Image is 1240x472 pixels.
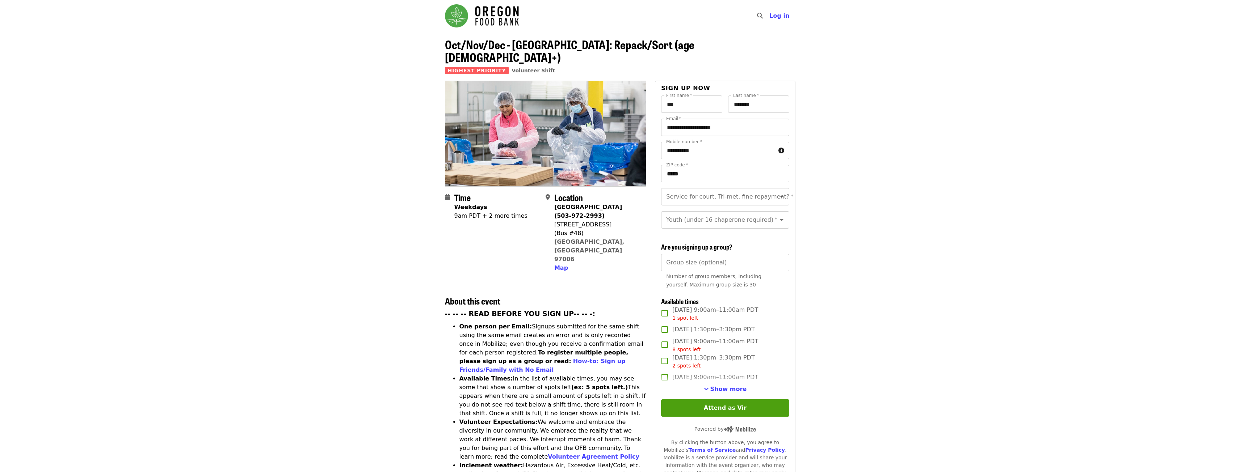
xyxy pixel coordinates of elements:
[661,142,775,159] input: Mobile number
[724,426,756,433] img: Powered by Mobilize
[459,374,647,418] li: In the list of available times, you may see some that show a number of spots left This appears wh...
[672,315,698,321] span: 1 spot left
[661,399,789,417] button: Attend as Vir
[554,238,625,263] a: [GEOGRAPHIC_DATA], [GEOGRAPHIC_DATA] 97006
[672,353,754,370] span: [DATE] 1:30pm–3:30pm PDT
[459,349,629,365] strong: To register multiple people, please sign up as a group or read:
[666,93,692,98] label: First name
[672,325,754,334] span: [DATE] 1:30pm–3:30pm PDT
[778,147,784,154] i: circle-info icon
[554,204,622,219] strong: [GEOGRAPHIC_DATA] (503-972-2993)
[661,297,699,306] span: Available times
[554,220,640,229] div: [STREET_ADDRESS]
[459,418,538,425] strong: Volunteer Expectations:
[777,192,787,202] button: Open
[571,384,628,391] strong: (ex: 5 spots left.)
[661,95,722,113] input: First name
[704,385,747,394] button: See more timeslots
[757,12,763,19] i: search icon
[459,375,513,382] strong: Available Times:
[661,254,789,271] input: [object Object]
[445,36,694,65] span: Oct/Nov/Dec - [GEOGRAPHIC_DATA]: Repack/Sort (age [DEMOGRAPHIC_DATA]+)
[733,93,759,98] label: Last name
[512,68,555,73] a: Volunteer Shift
[554,264,568,271] span: Map
[459,323,532,330] strong: One person per Email:
[672,337,758,353] span: [DATE] 9:00am–11:00am PDT
[661,165,789,182] input: ZIP code
[672,373,758,382] span: [DATE] 9:00am–11:00am PDT
[672,306,758,322] span: [DATE] 9:00am–11:00am PDT
[666,116,681,121] label: Email
[666,273,761,288] span: Number of group members, including yourself. Maximum group size is 30
[764,9,795,23] button: Log in
[546,194,550,201] i: map-marker-alt icon
[459,418,647,461] li: We welcome and embrace the diversity in our community. We embrace the reality that we work at dif...
[745,447,785,453] a: Privacy Policy
[661,242,732,251] span: Are you signing up a group?
[666,140,702,144] label: Mobile number
[666,163,688,167] label: ZIP code
[459,462,523,469] strong: Inclement weather:
[459,358,626,373] a: How-to: Sign up Friends/Family with No Email
[688,447,736,453] a: Terms of Service
[554,229,640,238] div: (Bus #48)
[661,85,710,92] span: Sign up now
[672,363,701,369] span: 2 spots left
[728,95,789,113] input: Last name
[445,310,596,318] strong: -- -- -- READ BEFORE YOU SIGN UP-- -- -:
[454,204,487,211] strong: Weekdays
[459,322,647,374] li: Signups submitted for the same shift using the same email creates an error and is only recorded o...
[454,191,471,204] span: Time
[710,386,747,392] span: Show more
[554,264,568,272] button: Map
[445,67,509,74] span: Highest Priority
[554,191,583,204] span: Location
[445,4,519,27] img: Oregon Food Bank - Home
[445,294,500,307] span: About this event
[672,346,701,352] span: 8 spots left
[445,194,450,201] i: calendar icon
[777,215,787,225] button: Open
[661,119,789,136] input: Email
[769,12,789,19] span: Log in
[767,7,773,25] input: Search
[445,81,646,186] img: Oct/Nov/Dec - Beaverton: Repack/Sort (age 10+) organized by Oregon Food Bank
[548,453,639,460] a: Volunteer Agreement Policy
[694,426,756,432] span: Powered by
[454,212,527,220] div: 9am PDT + 2 more times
